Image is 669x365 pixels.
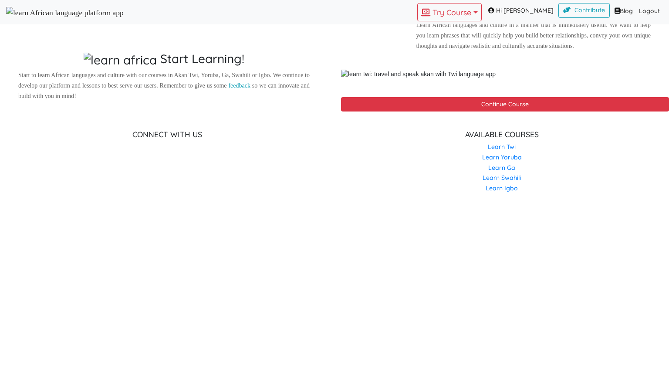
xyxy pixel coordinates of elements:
button: Try Course [417,3,482,21]
a: Learn Swahili [483,174,521,182]
h5: Available Courses [341,130,662,139]
a: Continue Course [341,97,669,112]
a: Contribute [558,3,610,18]
a: Learn Yoruba [482,153,522,161]
img: learn twi: travel and speak akan with Twi language app [341,70,669,79]
a: feedback [227,82,252,89]
img: learn africa [84,53,157,68]
img: learn African language platform app [6,7,124,18]
p: Start to learn African languages and culture with our courses in Akan Twi, Yoruba, Ga, Swahili or... [18,70,310,101]
a: Blog [610,3,636,20]
h5: Connect with us [7,130,328,139]
a: Learn Igbo [486,184,518,192]
a: Logout [636,3,663,20]
a: Learn Twi [488,143,516,151]
span: Hi [PERSON_NAME] [482,3,558,18]
h2: Start Learning! [6,51,322,68]
a: Learn Ga [488,164,515,172]
p: Learn African languages and culture in a manner that is immediately useful. We want to help you l... [416,20,651,51]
